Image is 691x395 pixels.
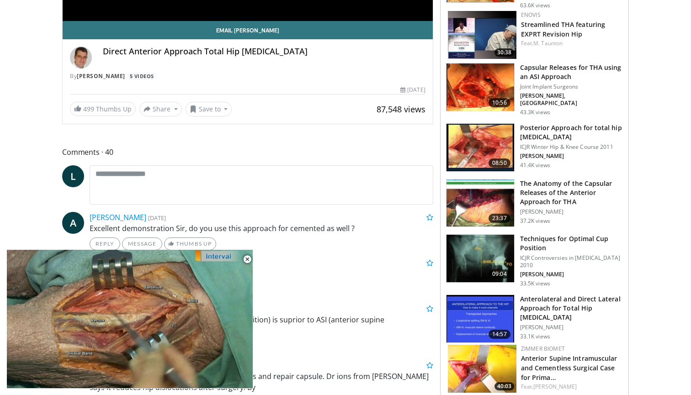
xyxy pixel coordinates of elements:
[448,11,516,59] img: 099a0359-b241-4c0e-b33e-4b9c9876bee9.150x105_q85_crop-smart_upscale.jpg
[83,105,94,113] span: 499
[90,269,433,279] p: Do you have DAA cadervaric course ?
[448,11,516,59] a: 30:38
[63,21,433,39] a: Email [PERSON_NAME]
[520,162,550,169] p: 41.4K views
[520,153,623,160] p: [PERSON_NAME]
[103,47,425,57] h4: Direct Anterior Approach Total Hip [MEDICAL_DATA]
[62,165,84,187] a: L
[520,63,623,81] h3: Capsular Releases for THA using an ASI Approach
[520,254,623,269] p: ICJR Controversies in [MEDICAL_DATA] 2010
[494,48,514,57] span: 30:38
[446,295,514,342] img: 297905_0000_1.png.150x105_q85_crop-smart_upscale.jpg
[520,333,550,340] p: 33.1K views
[377,104,425,115] span: 87,548 views
[520,143,623,151] p: ICJR Winter Hip & Knee Course 2011
[520,92,623,107] p: [PERSON_NAME], [GEOGRAPHIC_DATA]
[448,345,516,393] a: 40:03
[90,212,146,222] a: [PERSON_NAME]
[127,72,157,80] a: 5 Videos
[446,295,623,343] a: 14:57 Anterolateral and Direct Lateral Approach for Total Hip [MEDICAL_DATA] [PERSON_NAME] 33.1K ...
[520,295,623,322] h3: Anterolateral and Direct Lateral Approach for Total Hip [MEDICAL_DATA]
[494,382,514,390] span: 40:03
[520,109,550,116] p: 43.3K views
[446,123,623,172] a: 08:50 Posterior Approach for total hip [MEDICAL_DATA] ICJR Winter Hip & Knee Course 2011 [PERSON_...
[520,324,623,331] p: [PERSON_NAME]
[520,179,623,206] h3: The Anatomy of the Capsular Releases of the Anterior Approach for THA
[521,11,541,19] a: Enovis
[90,223,433,234] p: Excellent demonstration Sir, do you use this approach for cemented as well ?
[520,83,623,90] p: Joint Implant Surgeons
[62,212,84,234] a: A
[113,314,433,336] p: In my opinion,ALDI(lateral decubitus position) is suprior to ASI (anterior supine intermuscular)
[489,158,510,168] span: 08:50
[6,250,253,389] video-js: Video Player
[122,237,162,250] a: Message
[446,63,623,116] a: 10:56 Capsular Releases for THA using an ASI Approach Joint Implant Surgeons [PERSON_NAME], [GEOG...
[446,234,623,287] a: 09:04 Techniques for Optimal Cup Position ICJR Controversies in [MEDICAL_DATA] 2010 [PERSON_NAME]...
[70,72,425,80] div: By
[62,146,433,158] span: Comments 40
[521,39,621,47] div: Feat.
[446,124,514,171] img: 297873_0003_1.png.150x105_q85_crop-smart_upscale.jpg
[520,271,623,278] p: [PERSON_NAME]
[489,269,510,279] span: 09:04
[520,234,623,253] h3: Techniques for Optimal Cup Position
[521,345,565,353] a: Zimmer Biomet
[521,20,606,38] a: Streamlined THA featuring EXPRT Revision Hip
[520,123,623,142] h3: Posterior Approach for total hip [MEDICAL_DATA]
[520,208,623,216] p: [PERSON_NAME]
[446,179,623,227] a: 23:37 The Anatomy of the Capsular Releases of the Anterior Approach for THA [PERSON_NAME] 37.2K v...
[238,250,256,269] button: Close
[520,2,550,9] p: 63.6K views
[533,39,563,47] a: M. Taunton
[164,237,216,250] a: Thumbs Up
[520,280,550,287] p: 33.5K views
[521,354,617,382] a: Anterior Supine Intramuscular and Cementless Surgical Case for Prima…
[148,214,166,222] small: [DATE]
[70,47,92,68] img: Avatar
[533,383,577,390] a: [PERSON_NAME]
[489,330,510,339] span: 14:57
[400,86,425,94] div: [DATE]
[446,235,514,282] img: Screen_shot_2010-09-10_at_12.36.11_PM_2.png.150x105_q85_crop-smart_upscale.jpg
[448,345,516,393] img: 2641ddac-00f1-4218-a4d2-aafa25214486.150x105_q85_crop-smart_upscale.jpg
[446,63,514,111] img: 314571_3.png.150x105_q85_crop-smart_upscale.jpg
[70,102,136,116] a: 499 Thumbs Up
[139,102,182,116] button: Share
[90,237,120,250] a: Reply
[90,371,433,393] p: Is it theoretically possible to make capsular flaps and repair capsule. Dr ions from [PERSON_NAME...
[521,383,621,391] div: Feat.
[446,179,514,227] img: c4ab79f4-af1a-4690-87a6-21f275021fd0.150x105_q85_crop-smart_upscale.jpg
[489,214,510,223] span: 23:37
[489,98,510,107] span: 10:56
[77,72,125,80] a: [PERSON_NAME]
[186,102,232,116] button: Save to
[520,217,550,225] p: 37.2K views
